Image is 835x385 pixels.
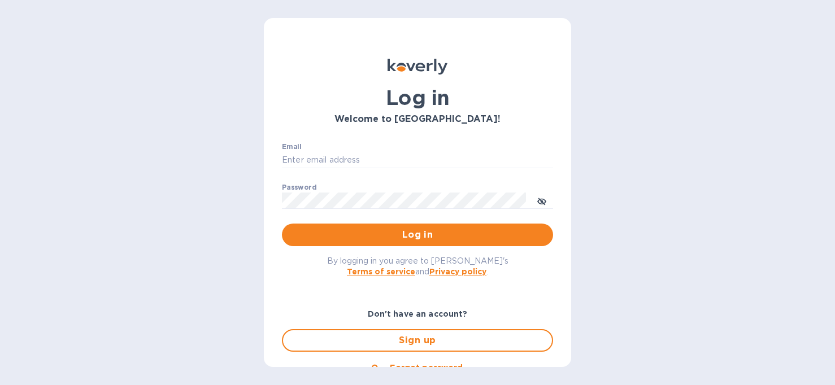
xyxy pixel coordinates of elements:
[368,309,468,318] b: Don't have an account?
[282,224,553,246] button: Log in
[282,114,553,125] h3: Welcome to [GEOGRAPHIC_DATA]!
[327,256,508,276] span: By logging in you agree to [PERSON_NAME]'s and .
[390,363,463,372] u: Forgot password
[282,184,316,191] label: Password
[282,152,553,169] input: Enter email address
[530,189,553,212] button: toggle password visibility
[388,59,447,75] img: Koverly
[292,334,543,347] span: Sign up
[291,228,544,242] span: Log in
[282,329,553,352] button: Sign up
[282,143,302,150] label: Email
[347,267,415,276] a: Terms of service
[429,267,486,276] a: Privacy policy
[282,86,553,110] h1: Log in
